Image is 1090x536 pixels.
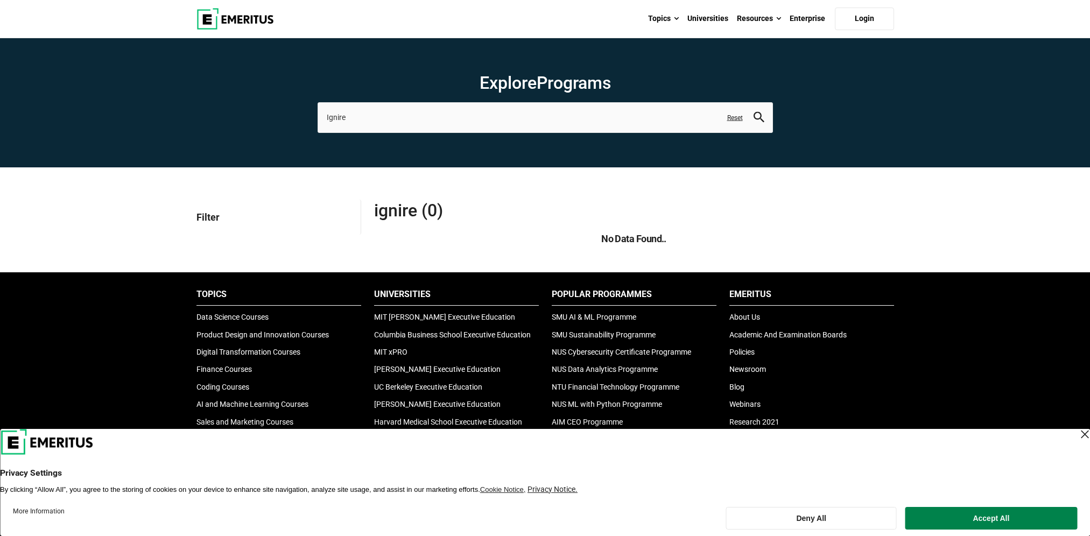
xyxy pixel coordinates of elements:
[318,102,773,132] input: search-page
[196,365,252,373] a: Finance Courses
[729,383,744,391] a: Blog
[754,111,764,124] button: search
[552,400,662,408] a: NUS ML with Python Programme
[196,330,329,339] a: Product Design and Innovation Courses
[374,200,634,221] span: Ignire (0)
[552,365,658,373] a: NUS Data Analytics Programme
[754,114,764,124] a: search
[552,383,679,391] a: NTU Financial Technology Programme
[196,400,308,408] a: AI and Machine Learning Courses
[552,313,636,321] a: SMU AI & ML Programme
[196,418,293,426] a: Sales and Marketing Courses
[374,365,501,373] a: [PERSON_NAME] Executive Education
[374,383,482,391] a: UC Berkeley Executive Education
[196,383,249,391] a: Coding Courses
[318,72,773,94] h1: Explore
[729,313,760,321] a: About Us
[552,348,691,356] a: NUS Cybersecurity Certificate Programme
[374,330,531,339] a: Columbia Business School Executive Education
[537,73,611,93] span: Programs
[835,8,894,30] a: Login
[729,400,761,408] a: Webinars
[196,200,352,235] p: Filter
[729,365,766,373] a: Newsroom
[729,330,847,339] a: Academic And Examination Boards
[374,313,515,321] a: MIT [PERSON_NAME] Executive Education
[374,232,894,245] h5: No Data Found..
[374,400,501,408] a: [PERSON_NAME] Executive Education
[196,313,269,321] a: Data Science Courses
[729,348,755,356] a: Policies
[552,330,656,339] a: SMU Sustainability Programme
[552,418,623,426] a: AIM CEO Programme
[374,418,522,426] a: Harvard Medical School Executive Education
[727,113,743,122] a: Reset search
[374,348,407,356] a: MIT xPRO
[196,348,300,356] a: Digital Transformation Courses
[729,418,779,426] a: Research 2021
